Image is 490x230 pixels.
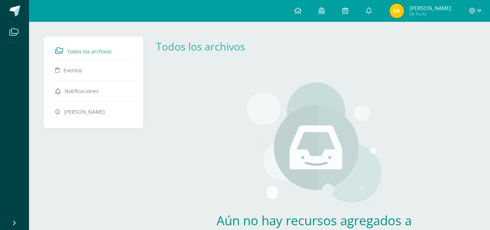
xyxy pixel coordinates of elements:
a: Notificaciones [55,84,132,97]
img: 44b296aa7b6dce9832264df325ae7c50.png [390,4,404,18]
a: Todos los archivos [55,44,132,57]
div: Todos los archivos [156,39,256,53]
a: Eventos [55,64,132,77]
a: [PERSON_NAME] [55,105,132,118]
span: Todos los archivos [67,48,112,55]
span: Notificaciones [65,88,99,94]
span: Mi Perfil [409,11,451,17]
span: [PERSON_NAME] [409,4,451,12]
a: Todos los archivos [156,39,245,53]
img: stages.png [247,82,381,206]
span: [PERSON_NAME] [64,108,105,115]
span: Eventos [63,67,82,74]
